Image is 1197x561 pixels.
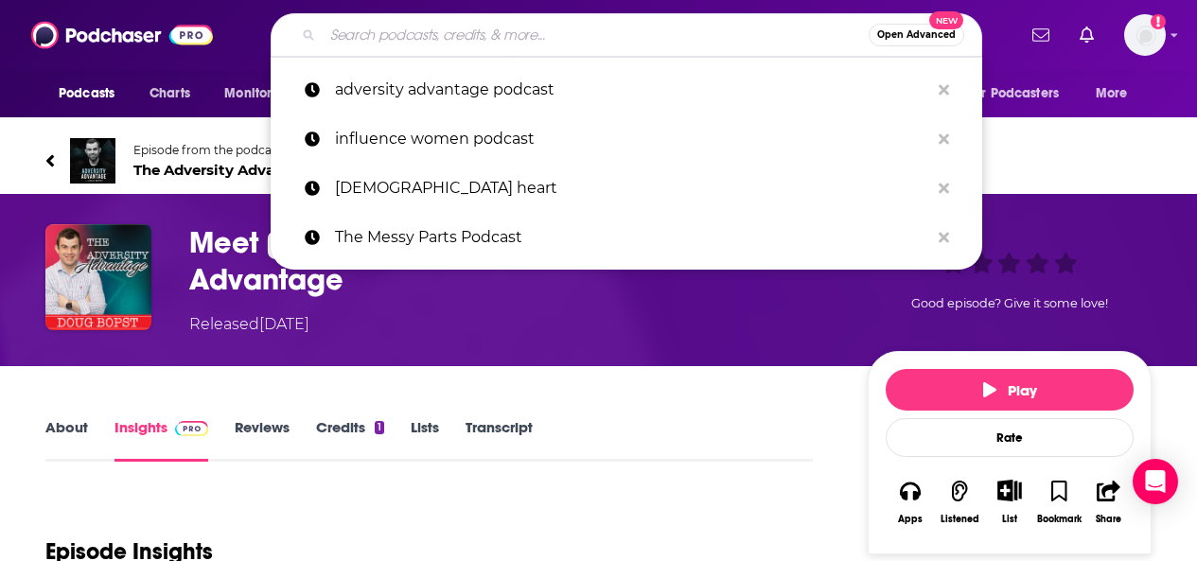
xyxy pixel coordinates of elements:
[886,369,1134,411] button: Play
[235,418,290,462] a: Reviews
[990,480,1029,500] button: Show More Button
[375,421,384,434] div: 1
[189,224,837,298] h3: Meet Doug Bopst and The Adversity Advantage
[1151,14,1166,29] svg: Add a profile image
[59,80,114,107] span: Podcasts
[886,467,935,536] button: Apps
[877,30,956,40] span: Open Advanced
[175,421,208,436] img: Podchaser Pro
[335,213,929,262] p: The Messy Parts Podcast
[968,80,1059,107] span: For Podcasters
[45,138,1152,184] a: The Adversity Advantage with Doug BopstEpisode from the podcastThe Adversity Advantage with [PERS...
[271,213,982,262] a: The Messy Parts Podcast
[316,418,384,462] a: Credits1
[1124,14,1166,56] span: Logged in as mmullin
[114,418,208,462] a: InsightsPodchaser Pro
[935,467,984,536] button: Listened
[1124,14,1166,56] img: User Profile
[911,296,1108,310] span: Good episode? Give it some love!
[335,114,929,164] p: influence women podcast
[1072,19,1101,51] a: Show notifications dropdown
[271,164,982,213] a: [DEMOGRAPHIC_DATA] heart
[941,514,979,525] div: Listened
[45,418,88,462] a: About
[150,80,190,107] span: Charts
[898,514,923,525] div: Apps
[189,313,309,336] div: Released [DATE]
[211,76,316,112] button: open menu
[1083,76,1152,112] button: open menu
[224,80,291,107] span: Monitoring
[1025,19,1057,51] a: Show notifications dropdown
[1124,14,1166,56] button: Show profile menu
[323,20,869,50] input: Search podcasts, credits, & more...
[271,65,982,114] a: adversity advantage podcast
[983,381,1037,399] span: Play
[70,138,115,184] img: The Adversity Advantage with Doug Bopst
[929,11,963,29] span: New
[1133,459,1178,504] div: Open Intercom Messenger
[137,76,202,112] a: Charts
[133,143,527,157] span: Episode from the podcast
[45,224,151,330] img: Meet Doug Bopst and The Adversity Advantage
[271,13,982,57] div: Search podcasts, credits, & more...
[31,17,213,53] img: Podchaser - Follow, Share and Rate Podcasts
[869,24,964,46] button: Open AdvancedNew
[45,76,139,112] button: open menu
[466,418,533,462] a: Transcript
[1096,80,1128,107] span: More
[1034,467,1083,536] button: Bookmark
[1084,467,1134,536] button: Share
[335,164,929,213] p: sufi heart
[956,76,1086,112] button: open menu
[985,467,1034,536] div: Show More ButtonList
[411,418,439,462] a: Lists
[1096,514,1121,525] div: Share
[335,65,929,114] p: adversity advantage podcast
[1002,513,1017,525] div: List
[271,114,982,164] a: influence women podcast
[1037,514,1082,525] div: Bookmark
[133,161,527,179] span: The Adversity Advantage with [PERSON_NAME]
[886,418,1134,457] div: Rate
